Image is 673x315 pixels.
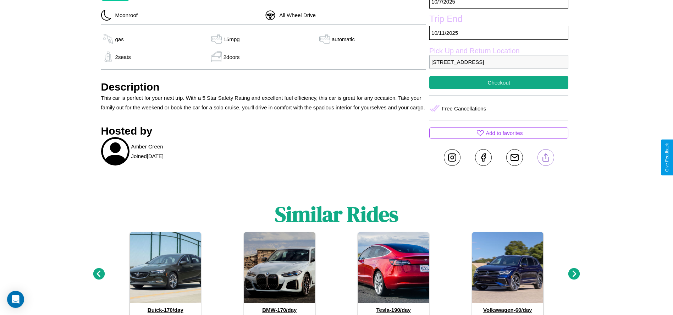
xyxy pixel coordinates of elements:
[101,51,115,62] img: gas
[486,128,523,138] p: Add to favorites
[115,52,131,62] p: 2 seats
[7,291,24,308] div: Open Intercom Messenger
[101,125,426,137] h3: Hosted by
[429,14,568,26] label: Trip End
[209,51,224,62] img: gas
[101,81,426,93] h3: Description
[131,142,163,151] p: Amber Green
[664,143,669,172] div: Give Feedback
[115,34,124,44] p: gas
[442,104,486,113] p: Free Cancellations
[101,34,115,44] img: gas
[101,93,426,112] p: This car is perfect for your next trip. With a 5 Star Safety Rating and excellent fuel efficiency...
[318,34,332,44] img: gas
[131,151,164,161] p: Joined [DATE]
[429,76,568,89] button: Checkout
[276,10,316,20] p: All Wheel Drive
[224,34,240,44] p: 15 mpg
[332,34,355,44] p: automatic
[224,52,240,62] p: 2 doors
[429,47,568,55] label: Pick Up and Return Location
[429,127,568,139] button: Add to favorites
[275,200,398,229] h1: Similar Rides
[112,10,138,20] p: Moonroof
[429,55,568,69] p: [STREET_ADDRESS]
[429,26,568,40] p: 10 / 11 / 2025
[209,34,224,44] img: gas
